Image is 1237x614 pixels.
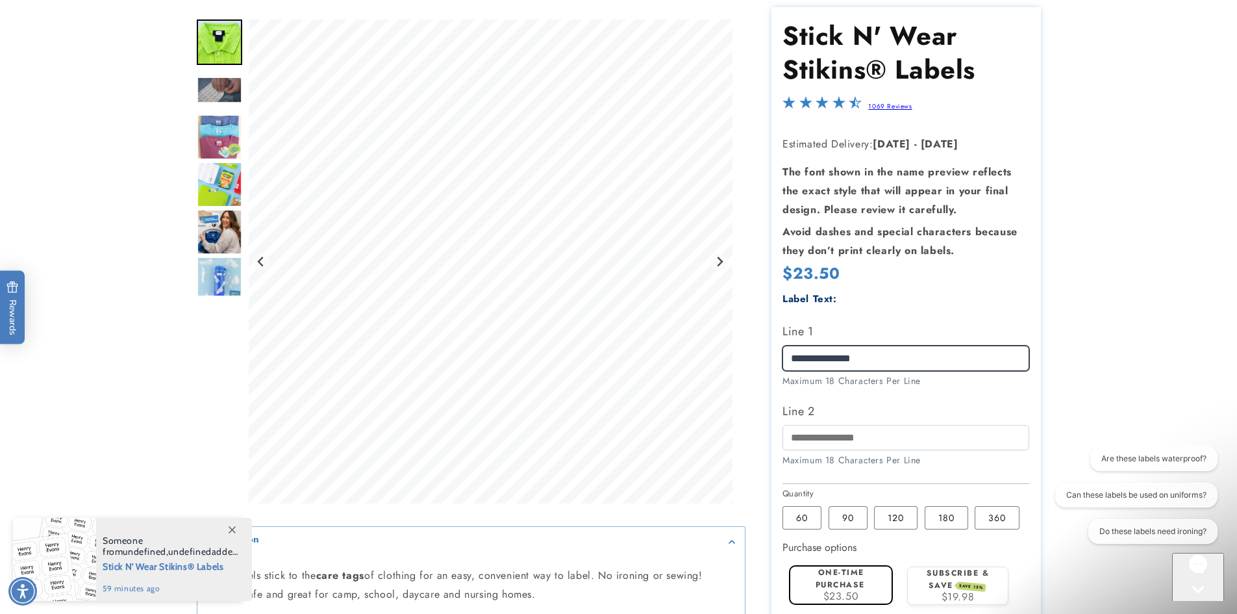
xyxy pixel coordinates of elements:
span: $19.98 [942,589,975,604]
button: Previous slide [253,253,270,270]
button: Next slide [710,253,728,270]
label: 90 [829,506,868,530]
h1: Stick N' Wear Stikins® Labels [782,19,1029,86]
div: Maximum 18 Characters Per Line [782,374,1029,388]
span: 59 minutes ago [103,583,238,595]
strong: The font shown in the name preview reflects the exact style that will appear in your final design... [782,164,1012,217]
label: 360 [975,506,1019,530]
strong: [DATE] [921,136,958,151]
img: null [197,76,242,103]
label: Purchase options [782,540,856,555]
strong: Avoid dashes and special characters because they don’t print clearly on labels. [782,224,1018,258]
img: Stick N' Wear® Labels - Label Land [197,162,242,207]
strong: care tags [316,568,364,583]
label: 180 [925,506,968,530]
strong: [DATE] [873,136,910,151]
img: Stick N' Wear® Labels - Label Land [197,114,242,160]
summary: Description [197,527,745,556]
a: 1069 Reviews - open in a new tab [868,101,912,111]
div: Go to slide 7 [197,257,242,302]
label: Label Text: [782,292,837,306]
span: $23.50 [823,589,859,604]
div: Maximum 18 Characters Per Line [782,454,1029,467]
div: Go to slide 2 [197,19,242,65]
div: Go to slide 6 [197,209,242,255]
img: Stick N' Wear® Labels - Label Land [197,209,242,255]
p: These labels stick to the of clothing for an easy, convenient way to label. No ironing or sewing!... [204,567,738,604]
div: Go to slide 4 [197,114,242,160]
label: 60 [782,506,821,530]
strong: - [914,136,918,151]
span: undefined [123,546,166,557]
legend: Quantity [782,487,815,500]
span: Stick N' Wear Stikins® Labels [103,557,238,574]
div: Go to slide 3 [197,67,242,112]
label: 120 [874,506,918,530]
div: Go to slide 5 [197,162,242,207]
span: Rewards [6,281,19,335]
label: Line 1 [782,321,1029,342]
label: Line 2 [782,401,1029,422]
span: undefined [168,546,211,557]
img: Stick N' Wear® Labels - Label Land [197,19,242,65]
span: 4.7-star overall rating [782,99,862,114]
iframe: Gorgias live chat conversation starters [1044,446,1224,556]
label: One-time purchase [816,567,865,591]
label: Subscribe & save [927,567,990,591]
span: Someone from , added this product to their cart. [103,535,238,557]
span: $23.50 [782,262,840,285]
img: Stick N' Wear® Labels - Label Land [197,257,242,302]
p: Estimated Delivery: [782,135,1029,154]
iframe: Gorgias live chat messenger [1172,553,1224,601]
div: Accessibility Menu [8,577,37,606]
span: SAVE 15% [956,582,986,592]
iframe: Sign Up via Text for Offers [10,510,164,549]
